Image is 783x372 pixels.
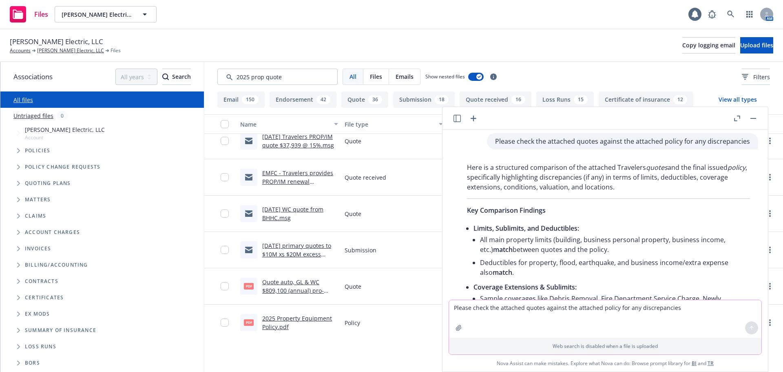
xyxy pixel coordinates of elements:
div: Name [240,120,329,129]
span: Nova Assist can make mistakes. Explore what Nova can do: Browse prompt library for and [497,355,714,372]
button: Submission [393,91,455,108]
span: match [493,268,512,277]
a: more [765,136,775,146]
button: [PERSON_NAME] Electric, LLC [55,6,157,22]
a: more [765,245,775,255]
span: Files [111,47,121,54]
a: more [765,209,775,218]
span: Quote [345,209,361,218]
li: Sample coverages like Debris Removal, Fire Department Service Charge, Newly Acquired Locations, a... [480,292,750,325]
button: File type [341,114,446,134]
input: Toggle Row Selected [221,282,229,290]
span: [PERSON_NAME] Electric, LLC [10,36,103,47]
button: Copy logging email [682,37,735,53]
span: Filters [742,73,770,81]
button: SearchSearch [162,69,191,85]
input: Toggle Row Selected [221,209,229,218]
div: 12 [673,95,687,104]
span: pdf [244,283,254,289]
a: more [765,318,775,327]
span: Files [34,11,48,18]
span: Limits, Sublimits, and Deductibles: [473,224,579,233]
div: 18 [435,95,449,104]
input: Select all [221,120,229,128]
span: [PERSON_NAME] Electric, LLC [25,125,105,134]
input: Toggle Row Selected [221,137,229,145]
em: quotes [646,163,668,172]
span: Emails [396,72,414,81]
span: [PERSON_NAME] Electric, LLC [62,10,132,19]
span: Ex Mods [25,312,50,316]
a: more [765,281,775,291]
span: Coverage Extensions & Sublimits: [473,283,577,292]
a: TR [708,360,714,367]
span: Submission [345,246,376,254]
span: Summary of insurance [25,328,96,333]
input: Toggle Row Selected [221,319,229,327]
span: Claims [25,214,46,218]
p: Here is a structured comparison of the attached Travelers and the final issued , specifically hig... [467,163,750,192]
span: pdf [244,319,254,325]
a: All files [13,96,33,104]
span: Policy [345,319,360,327]
button: View all types [706,91,770,108]
div: 15 [574,95,588,104]
input: Toggle Row Selected [221,173,229,181]
span: Policy change requests [25,165,100,169]
span: Quote received [345,173,386,182]
a: [DATE] WC quote from BHHC.msg [262,205,323,222]
svg: Search [162,74,169,80]
button: Upload files [740,37,773,53]
span: Invoices [25,246,51,251]
div: Tree Example [0,124,204,257]
button: Quote [341,91,388,108]
li: Deductibles for property, flood, earthquake, and business income/extra expense also . [480,256,750,279]
span: Account [25,134,105,141]
span: Filters [753,73,770,81]
span: Account charges [25,230,80,235]
a: Search [723,6,739,22]
span: BORs [25,361,40,365]
button: Loss Runs [536,91,594,108]
a: Switch app [741,6,758,22]
span: Certificates [25,295,64,300]
span: Quote [345,137,361,145]
button: Certificate of insurance [599,91,693,108]
span: Show nested files [425,73,465,80]
span: Files [370,72,382,81]
a: [PERSON_NAME] Electric, LLC [37,47,104,54]
button: Endorsement [270,91,336,108]
p: Web search is disabled when a file is uploaded [454,343,756,350]
a: [DATE] primary quotes to $10M xs $20M excess liability u/w.msg [262,242,331,267]
div: 150 [242,95,259,104]
li: All main property limits (building, business personal property, business income, etc.) between qu... [480,233,750,256]
span: Quote [345,282,361,291]
span: Loss Runs [25,344,56,349]
a: Untriaged files [13,111,53,120]
a: Quote auto, GL & WC $809,100 (annual) pro-rated 6/15/10/1/2025 $239,494.pdf [262,278,324,312]
div: File type [345,120,434,129]
p: Please check the attached quotes against the attached policy for any discrepancies [495,136,750,146]
span: Matters [25,197,51,202]
div: 36 [368,95,382,104]
span: Upload files [740,41,773,49]
input: Toggle Row Selected [221,246,229,254]
a: more [765,172,775,182]
input: Search by keyword... [217,69,338,85]
a: Accounts [10,47,31,54]
span: Quoting plans [25,181,71,186]
span: All [349,72,356,81]
div: 0 [57,111,68,120]
div: 16 [511,95,525,104]
a: EMFC - Travelers provides PROP/IM renewal quotes.msg [262,169,333,194]
div: Folder Tree Example [0,257,204,371]
a: BI [692,360,697,367]
div: Search [162,69,191,85]
button: Filters [742,69,770,85]
button: Name [237,114,341,134]
span: Contracts [25,279,58,284]
span: Billing/Accounting [25,263,88,267]
a: Report a Bug [704,6,720,22]
button: Email [217,91,265,108]
span: Associations [13,71,53,82]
